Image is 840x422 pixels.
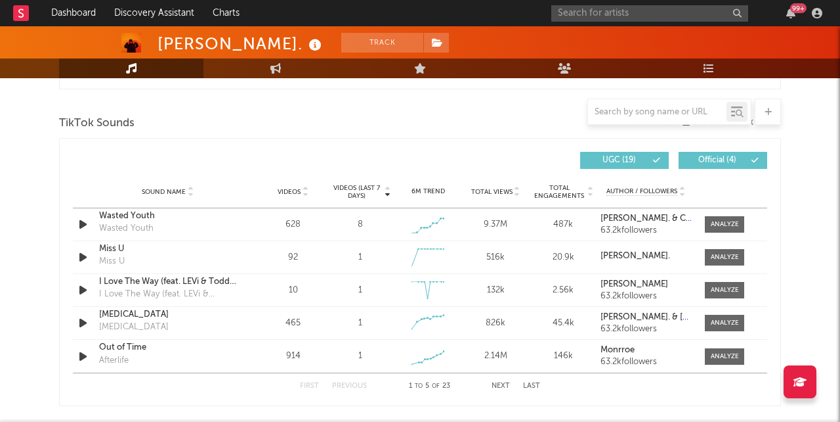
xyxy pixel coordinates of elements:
a: Miss U [99,243,236,256]
div: 1 [358,350,362,363]
div: Wasted Youth [99,222,154,235]
div: 9.37M [465,218,526,231]
div: Afterlife [99,354,129,367]
a: I Love The Way (feat. LEVi & Toddla T) [99,275,236,289]
a: Wasted Youth [99,210,236,223]
a: [MEDICAL_DATA] [99,308,236,321]
div: 826k [465,317,526,330]
span: Total Engagements [533,184,586,200]
div: 465 [262,317,324,330]
div: 6M Trend [398,187,459,197]
div: 628 [262,218,324,231]
strong: [PERSON_NAME] [600,280,668,289]
button: Next [492,383,510,390]
div: 516k [465,251,526,264]
button: Last [523,383,540,390]
button: UGC(19) [580,152,669,169]
div: 92 [262,251,324,264]
div: 63.2k followers [600,226,692,235]
button: Official(4) [679,152,767,169]
span: Sound Name [142,188,186,196]
div: 1 [358,284,362,297]
div: 1 [358,251,362,264]
div: 2.14M [465,350,526,363]
span: UGC ( 19 ) [589,156,649,164]
button: Track [341,33,423,53]
div: 146k [533,350,594,363]
span: Official ( 4 ) [687,156,747,164]
strong: [PERSON_NAME]. & Cat Burns [600,214,719,223]
div: 63.2k followers [600,358,692,367]
div: [PERSON_NAME]. [157,33,325,55]
strong: [PERSON_NAME]. [600,252,670,260]
span: Videos (last 7 days) [330,184,383,200]
div: 1 5 23 [393,379,465,394]
strong: Monrroe [600,346,635,354]
a: [PERSON_NAME] [600,280,692,289]
a: [PERSON_NAME]. & Cat Burns [600,214,692,223]
a: Out of Time [99,341,236,354]
span: of [432,383,440,389]
input: Search for artists [551,5,748,22]
div: 914 [262,350,324,363]
div: 99 + [790,3,807,13]
div: 63.2k followers [600,325,692,334]
span: Author / Followers [606,187,677,196]
div: 45.4k [533,317,594,330]
div: Miss U [99,255,125,268]
button: 99+ [786,8,795,18]
div: I Love The Way (feat. LEVi & Toddla T) [99,288,236,301]
div: 10 [262,284,324,297]
a: [PERSON_NAME]. [600,252,692,261]
div: 487k [533,218,594,231]
input: Search by song name or URL [588,107,726,118]
button: First [300,383,319,390]
span: Total Views [471,188,513,196]
a: Monrroe [600,346,692,355]
div: 1 [358,317,362,330]
span: Videos [278,188,301,196]
button: Previous [332,383,367,390]
div: 132k [465,284,526,297]
span: to [415,383,423,389]
div: 63.2k followers [600,292,692,301]
a: [PERSON_NAME]. & [PERSON_NAME] [600,313,692,322]
strong: [PERSON_NAME]. & [PERSON_NAME] [600,313,747,321]
div: 8 [358,218,363,231]
div: 2.56k [533,284,594,297]
div: [MEDICAL_DATA] [99,321,169,334]
div: 20.9k [533,251,594,264]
